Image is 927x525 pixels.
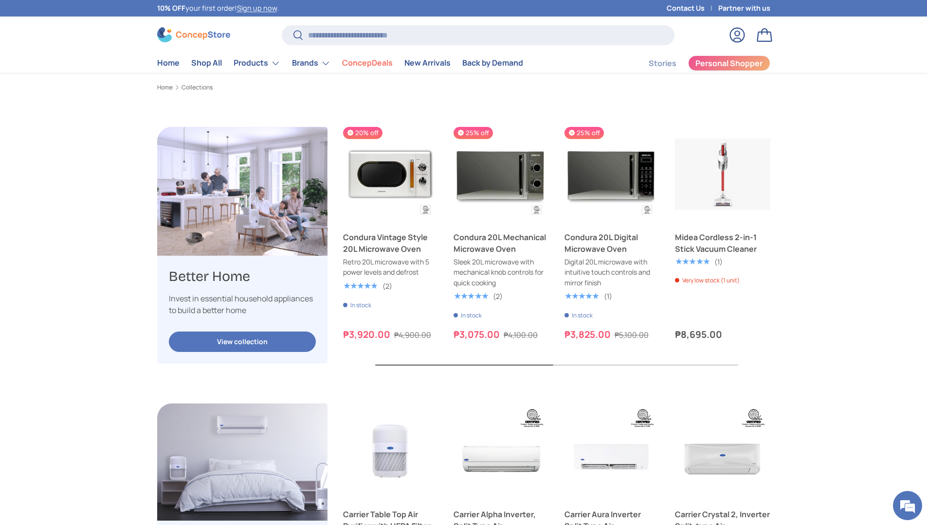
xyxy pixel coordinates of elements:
[564,231,660,255] a: Condura 20L Digital Microwave Oven
[157,403,327,521] a: Better Sleep
[675,127,770,222] a: Midea Cordless 2-in-1 Stick Vacuum Cleaner
[462,53,523,72] a: Back by Demand
[564,403,660,499] a: Carrier Aura Inverter Split Type Air Conditioner
[157,85,173,90] a: Home
[191,53,222,72] a: Shop All
[157,53,180,72] a: Home
[157,83,770,92] nav: Breadcrumbs
[343,403,438,499] a: Carrier Table Top Air Purifier with HEPA Filter and Aromatherapy
[157,3,185,13] strong: 10% OFF
[157,127,327,256] a: Better Home
[228,53,286,73] summary: Products
[718,3,770,14] a: Partner with us
[169,332,316,352] a: View collection
[675,231,770,255] a: Midea Cordless 2-in-1 Stick Vacuum Cleaner
[564,127,660,222] a: Condura 20L Digital Microwave Oven
[292,53,330,73] a: Brands
[343,231,438,255] a: Condura Vintage Style 20L Microwave Oven
[625,53,770,73] nav: Secondary
[343,127,382,139] span: 20% off
[454,127,493,139] span: 25% off
[404,53,451,72] a: New Arrivals
[454,127,549,222] a: Condura 20L Mechanical Microwave Oven
[157,3,279,14] p: your first order! .
[342,53,393,72] a: ConcepDeals
[688,55,770,71] a: Personal Shopper
[286,53,336,73] summary: Brands
[182,85,213,90] a: Collections
[675,403,770,499] a: Carrier Crystal 2, Inverter Split-type Air Conditioner
[454,403,549,499] a: Carrier Alpha Inverter, Split Type Air Conditioner
[343,127,438,222] a: Condura Vintage Style 20L Microwave Oven
[169,267,316,285] h2: Better Home
[237,3,277,13] a: Sign up now
[157,27,230,42] img: ConcepStore
[695,59,763,67] span: Personal Shopper
[667,3,718,14] a: Contact Us
[564,127,604,139] span: 25% off
[234,53,280,73] a: Products
[169,293,316,316] p: Invest in essential household appliances to build a better home
[454,231,549,255] a: Condura 20L Mechanical Microwave Oven
[649,54,676,73] a: Stories
[157,53,523,73] nav: Primary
